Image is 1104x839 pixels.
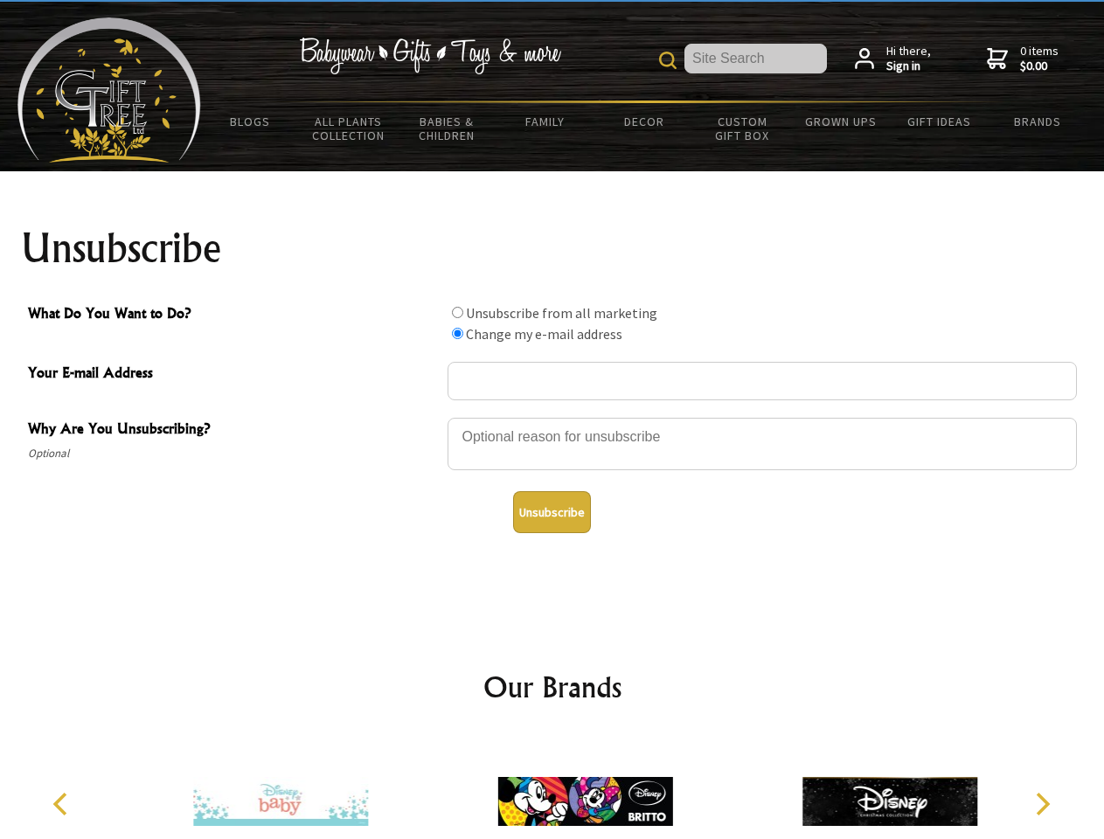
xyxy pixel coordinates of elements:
[28,418,439,443] span: Why Are You Unsubscribing?
[693,103,792,154] a: Custom Gift Box
[989,103,1087,140] a: Brands
[1023,785,1061,823] button: Next
[513,491,591,533] button: Unsubscribe
[890,103,989,140] a: Gift Ideas
[496,103,595,140] a: Family
[300,103,399,154] a: All Plants Collection
[791,103,890,140] a: Grown Ups
[452,328,463,339] input: What Do You Want to Do?
[1020,59,1059,74] strong: $0.00
[466,325,622,343] label: Change my e-mail address
[886,59,931,74] strong: Sign in
[448,418,1077,470] textarea: Why Are You Unsubscribing?
[855,44,931,74] a: Hi there,Sign in
[35,666,1070,708] h2: Our Brands
[44,785,82,823] button: Previous
[1020,43,1059,74] span: 0 items
[886,44,931,74] span: Hi there,
[28,443,439,464] span: Optional
[201,103,300,140] a: BLOGS
[28,302,439,328] span: What Do You Want to Do?
[452,307,463,318] input: What Do You Want to Do?
[299,38,561,74] img: Babywear - Gifts - Toys & more
[28,362,439,387] span: Your E-mail Address
[466,304,657,322] label: Unsubscribe from all marketing
[987,44,1059,74] a: 0 items$0.00
[21,227,1084,269] h1: Unsubscribe
[659,52,677,69] img: product search
[398,103,496,154] a: Babies & Children
[594,103,693,140] a: Decor
[17,17,201,163] img: Babyware - Gifts - Toys and more...
[448,362,1077,400] input: Your E-mail Address
[684,44,827,73] input: Site Search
